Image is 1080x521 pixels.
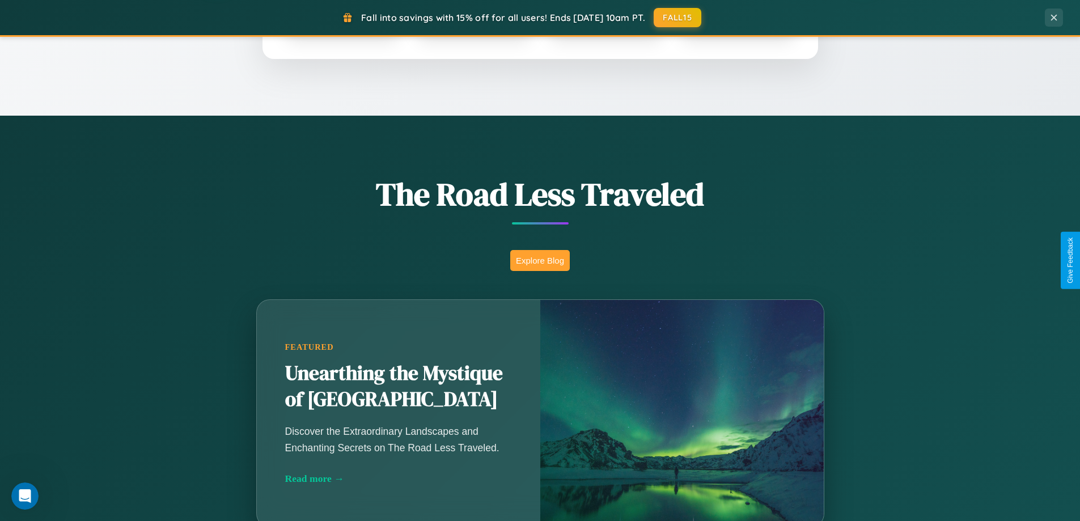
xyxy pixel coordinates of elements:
h2: Unearthing the Mystique of [GEOGRAPHIC_DATA] [285,361,512,413]
div: Read more → [285,473,512,485]
div: Featured [285,342,512,352]
h1: The Road Less Traveled [200,172,880,216]
span: Fall into savings with 15% off for all users! Ends [DATE] 10am PT. [361,12,645,23]
div: Give Feedback [1066,238,1074,283]
iframe: Intercom live chat [11,482,39,510]
button: Explore Blog [510,250,570,271]
button: FALL15 [654,8,701,27]
p: Discover the Extraordinary Landscapes and Enchanting Secrets on The Road Less Traveled. [285,423,512,455]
